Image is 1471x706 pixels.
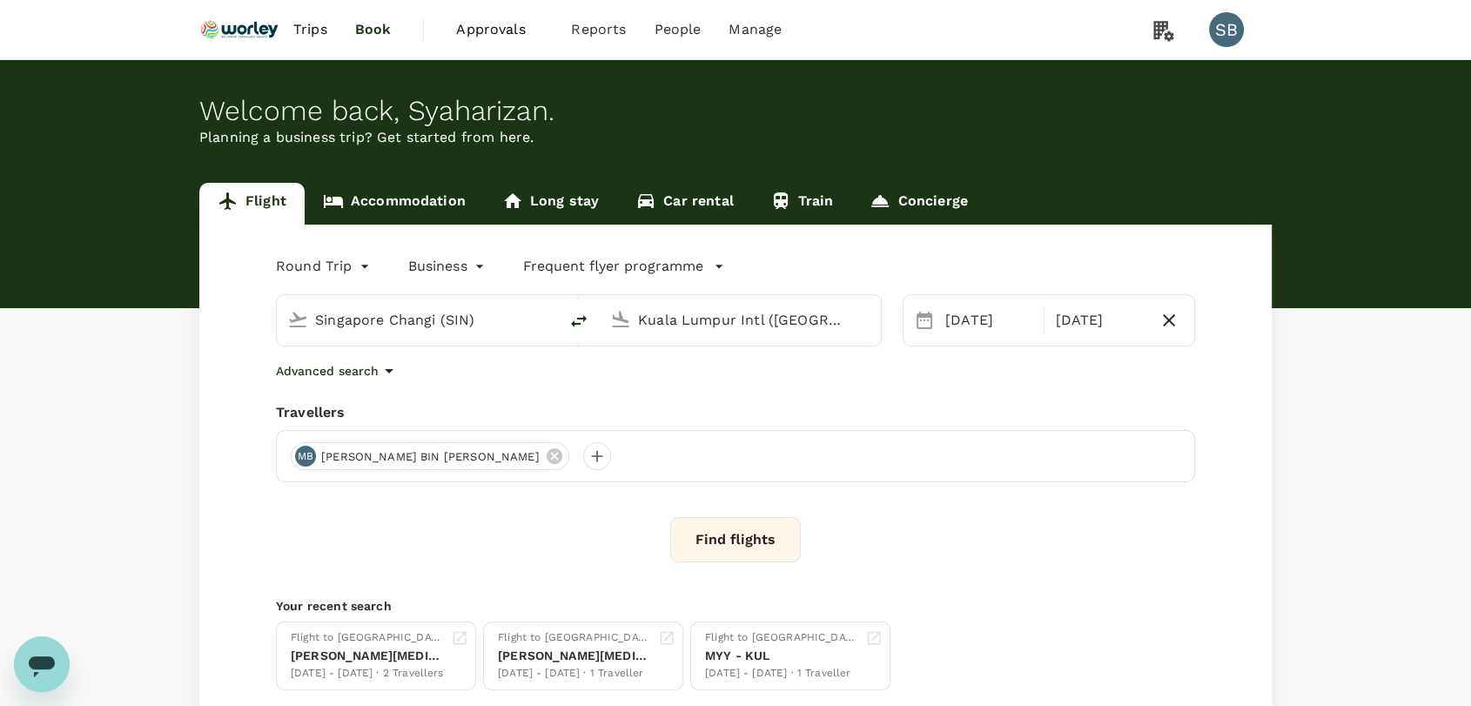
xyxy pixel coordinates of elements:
[484,183,617,225] a: Long stay
[295,446,316,467] div: MB
[305,183,484,225] a: Accommodation
[498,647,651,665] div: [PERSON_NAME][MEDICAL_DATA]
[293,19,327,40] span: Trips
[408,252,488,280] div: Business
[705,665,858,682] div: [DATE] - [DATE] · 1 Traveller
[938,303,1040,338] div: [DATE]
[199,183,305,225] a: Flight
[1048,303,1150,338] div: [DATE]
[617,183,752,225] a: Car rental
[558,300,600,342] button: delete
[315,306,521,333] input: Depart from
[869,318,872,321] button: Open
[498,665,651,682] div: [DATE] - [DATE] · 1 Traveller
[705,629,858,647] div: Flight to [GEOGRAPHIC_DATA]
[638,306,844,333] input: Going to
[276,360,400,381] button: Advanced search
[523,256,703,277] p: Frequent flyer programme
[199,95,1272,127] div: Welcome back , Syaharizan .
[276,252,373,280] div: Round Trip
[291,629,444,647] div: Flight to [GEOGRAPHIC_DATA]
[14,636,70,692] iframe: Button to launch messaging window
[291,665,444,682] div: [DATE] - [DATE] · 2 Travellers
[199,127,1272,148] p: Planning a business trip? Get started from here.
[498,629,651,647] div: Flight to [GEOGRAPHIC_DATA]
[523,256,724,277] button: Frequent flyer programme
[705,647,858,665] div: MYY - KUL
[456,19,543,40] span: Approvals
[670,517,801,562] button: Find flights
[355,19,392,40] span: Book
[291,647,444,665] div: [PERSON_NAME][MEDICAL_DATA]
[291,442,569,470] div: MB[PERSON_NAME] BIN [PERSON_NAME]
[311,448,550,466] span: [PERSON_NAME] BIN [PERSON_NAME]
[729,19,782,40] span: Manage
[1209,12,1244,47] div: SB
[276,362,379,380] p: Advanced search
[851,183,985,225] a: Concierge
[276,597,1195,615] p: Your recent search
[276,402,1195,423] div: Travellers
[752,183,852,225] a: Train
[199,10,279,49] img: Ranhill Worley Sdn Bhd
[546,318,549,321] button: Open
[571,19,626,40] span: Reports
[654,19,701,40] span: People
